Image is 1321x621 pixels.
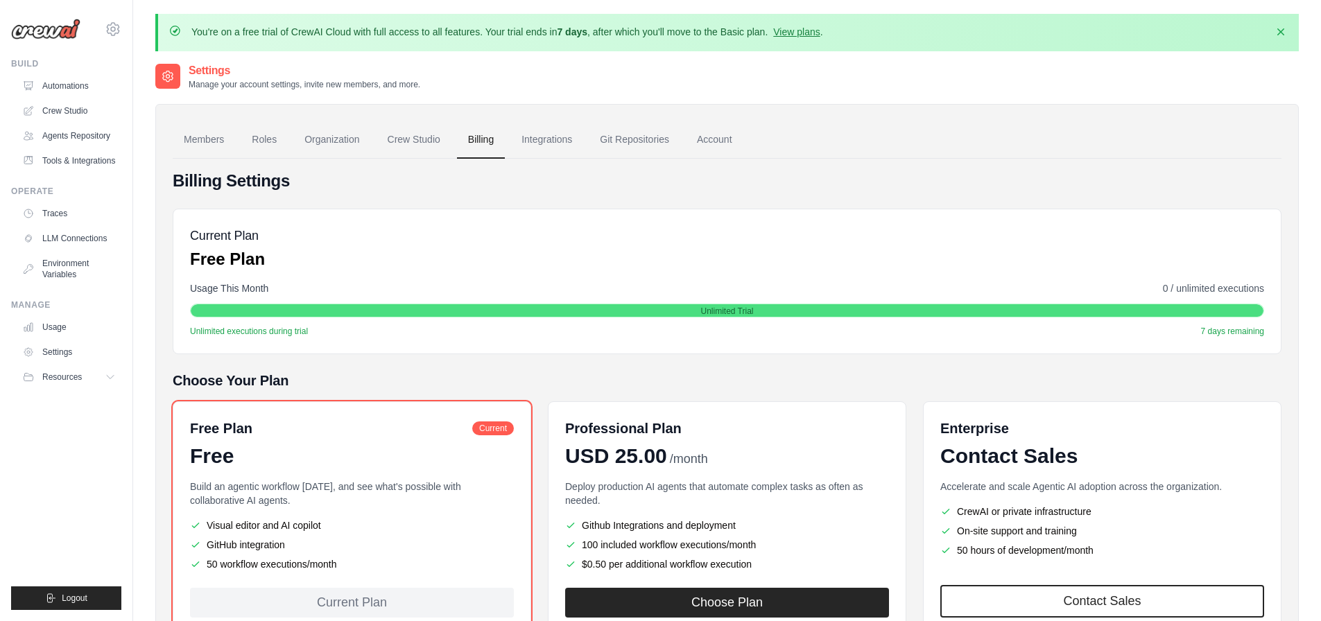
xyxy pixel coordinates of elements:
li: $0.50 per additional workflow execution [565,557,889,571]
img: Logo [11,19,80,40]
li: On-site support and training [940,524,1264,538]
a: Automations [17,75,121,97]
a: Organization [293,121,370,159]
span: Usage This Month [190,281,268,295]
h6: Free Plan [190,419,252,438]
li: Github Integrations and deployment [565,518,889,532]
div: Current Plan [190,588,514,618]
h4: Billing Settings [173,170,1281,192]
a: Integrations [510,121,583,159]
a: Crew Studio [377,121,451,159]
span: /month [670,450,708,469]
a: Git Repositories [589,121,680,159]
a: Agents Repository [17,125,121,147]
a: Environment Variables [17,252,121,286]
div: Contact Sales [940,444,1264,469]
a: Account [686,121,743,159]
a: Traces [17,202,121,225]
a: Settings [17,341,121,363]
button: Choose Plan [565,588,889,618]
div: Free [190,444,514,469]
span: Unlimited Trial [700,306,753,317]
p: Accelerate and scale Agentic AI adoption across the organization. [940,480,1264,493]
span: 7 days remaining [1201,326,1264,337]
a: Crew Studio [17,100,121,122]
li: GitHub integration [190,538,514,552]
h5: Current Plan [190,226,265,245]
div: Operate [11,186,121,197]
a: Roles [241,121,288,159]
a: Usage [17,316,121,338]
p: Deploy production AI agents that automate complex tasks as often as needed. [565,480,889,507]
span: Unlimited executions during trial [190,326,308,337]
p: You're on a free trial of CrewAI Cloud with full access to all features. Your trial ends in , aft... [191,25,823,39]
a: Members [173,121,235,159]
div: Manage [11,299,121,310]
h6: Enterprise [940,419,1264,438]
a: LLM Connections [17,227,121,250]
a: Billing [457,121,505,159]
a: Contact Sales [940,585,1264,618]
li: CrewAI or private infrastructure [940,505,1264,518]
h6: Professional Plan [565,419,682,438]
a: Tools & Integrations [17,150,121,172]
span: Current [472,421,514,435]
span: USD 25.00 [565,444,667,469]
p: Build an agentic workflow [DATE], and see what's possible with collaborative AI agents. [190,480,514,507]
p: Free Plan [190,248,265,270]
span: 0 / unlimited executions [1163,281,1264,295]
p: Manage your account settings, invite new members, and more. [189,79,420,90]
span: Logout [62,593,87,604]
span: Resources [42,371,82,383]
strong: 7 days [557,26,587,37]
li: 50 workflow executions/month [190,557,514,571]
button: Logout [11,586,121,610]
li: Visual editor and AI copilot [190,518,514,532]
h2: Settings [189,62,420,79]
h5: Choose Your Plan [173,371,1281,390]
button: Resources [17,366,121,388]
li: 50 hours of development/month [940,543,1264,557]
li: 100 included workflow executions/month [565,538,889,552]
a: View plans [773,26,820,37]
div: Build [11,58,121,69]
